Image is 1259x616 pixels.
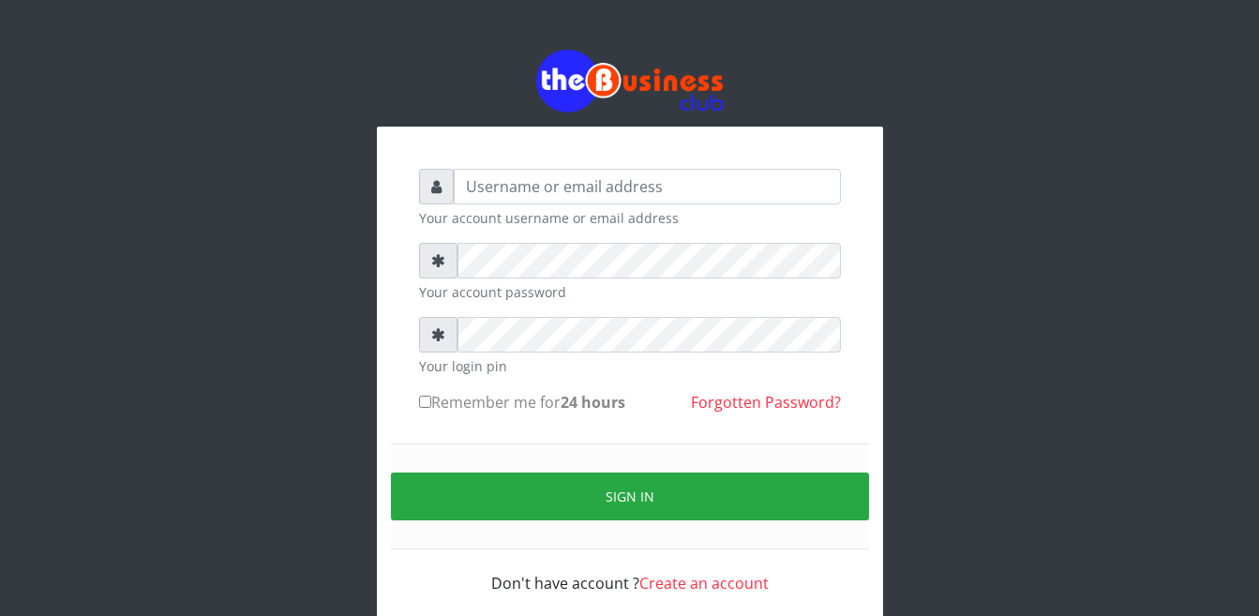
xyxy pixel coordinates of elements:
[419,549,841,594] div: Don't have account ?
[639,573,769,593] a: Create an account
[454,169,841,204] input: Username or email address
[419,208,841,228] small: Your account username or email address
[419,282,841,302] small: Your account password
[391,473,869,520] button: Sign in
[419,391,625,413] label: Remember me for
[419,396,431,408] input: Remember me for24 hours
[561,392,625,413] b: 24 hours
[419,356,841,376] small: Your login pin
[691,392,841,413] a: Forgotten Password?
